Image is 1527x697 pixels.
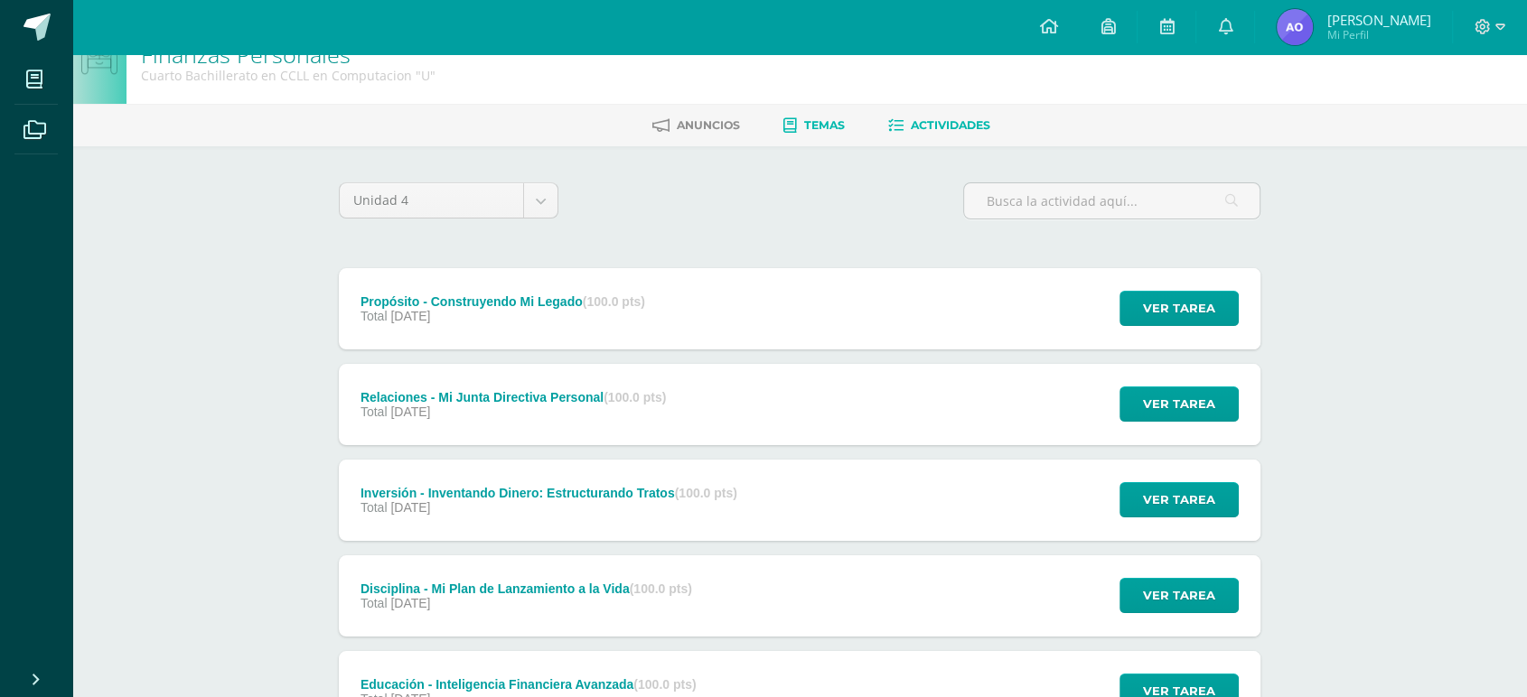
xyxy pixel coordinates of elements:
[141,67,436,84] div: Cuarto Bachillerato en CCLL en Computacion 'U'
[1119,482,1239,517] button: Ver tarea
[1119,291,1239,326] button: Ver tarea
[804,118,845,132] span: Temas
[1143,579,1215,612] span: Ver tarea
[361,294,645,309] div: Propósito - Construyendo Mi Legado
[390,404,430,419] span: [DATE]
[633,677,696,692] strong: (100.0 pts)
[390,500,430,515] span: [DATE]
[1143,292,1215,325] span: Ver tarea
[353,183,510,218] span: Unidad 4
[361,596,388,610] span: Total
[604,390,666,404] strong: (100.0 pts)
[361,500,388,515] span: Total
[911,118,990,132] span: Actividades
[1326,11,1430,29] span: [PERSON_NAME]
[141,42,436,67] h1: Finanzas Personales
[1143,483,1215,516] span: Ver tarea
[1119,386,1239,422] button: Ver tarea
[1143,387,1215,421] span: Ver tarea
[361,390,666,404] div: Relaciones - Mi Junta Directiva Personal
[141,39,351,70] a: Finanzas Personales
[81,46,117,75] img: bot1.png
[583,294,645,309] strong: (100.0 pts)
[390,596,430,610] span: [DATE]
[390,309,430,323] span: [DATE]
[675,486,737,500] strong: (100.0 pts)
[964,183,1260,218] input: Busca la actividad aquí...
[361,677,697,692] div: Educación - Inteligencia Financiera Avanzada
[783,111,845,140] a: Temas
[652,111,740,140] a: Anuncios
[361,486,737,500] div: Inversión - Inventando Dinero: Estructurando Tratos
[1326,27,1430,42] span: Mi Perfil
[1119,578,1239,613] button: Ver tarea
[361,581,692,596] div: Disciplina - Mi Plan de Lanzamiento a la Vida
[361,309,388,323] span: Total
[630,581,692,596] strong: (100.0 pts)
[888,111,990,140] a: Actividades
[1277,9,1313,45] img: 429b44335496247a7f21bc3e38013c17.png
[361,404,388,419] span: Total
[340,183,557,218] a: Unidad 4
[677,118,740,132] span: Anuncios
